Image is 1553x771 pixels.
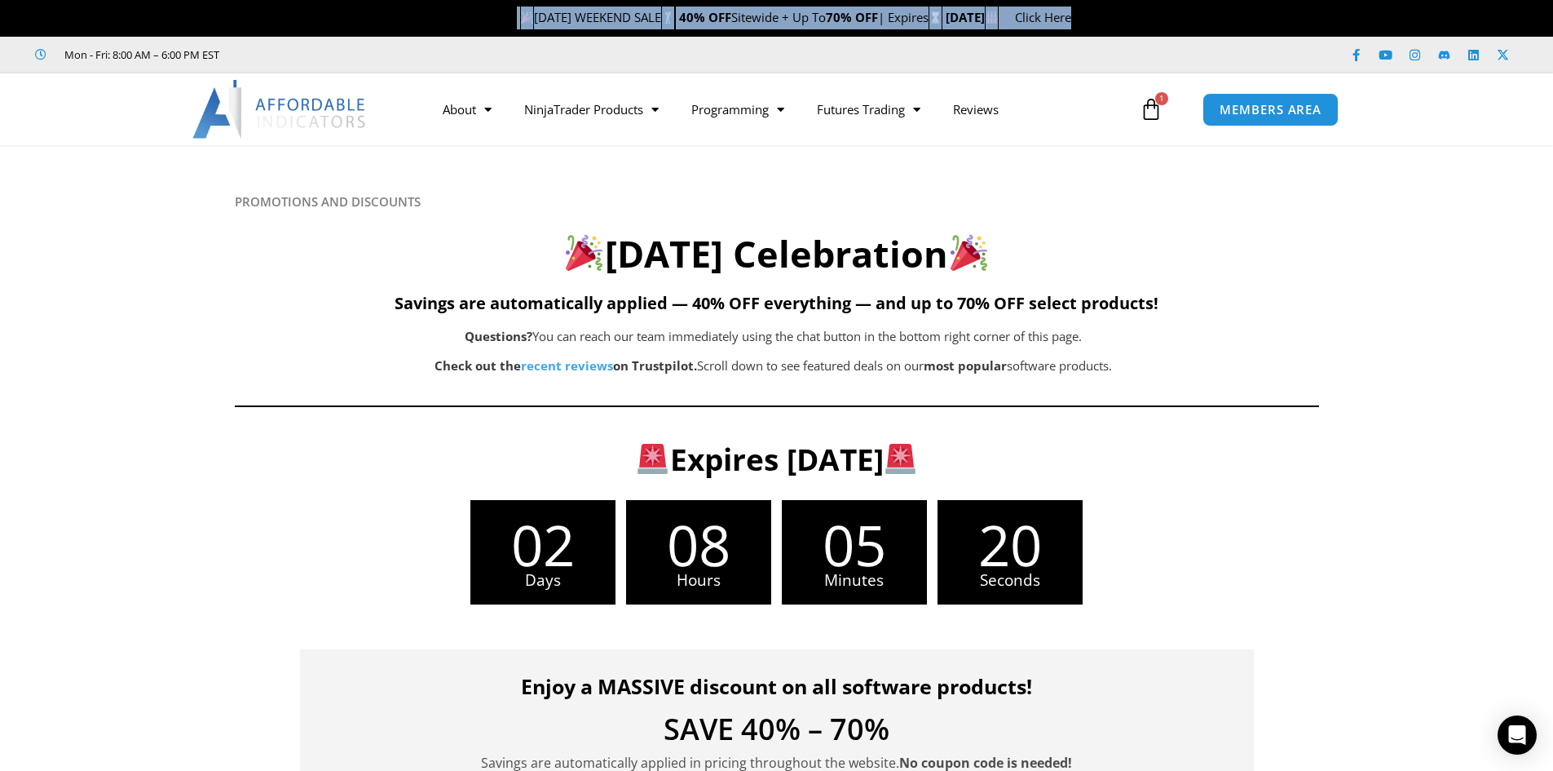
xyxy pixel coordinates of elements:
span: 1 [1155,92,1168,105]
a: 1 [1115,86,1187,133]
h6: PROMOTIONS AND DISCOUNTS [235,194,1319,210]
span: Seconds [938,573,1083,588]
img: 🚨 [638,444,668,474]
span: Days [470,573,615,588]
span: Minutes [782,573,927,588]
a: MEMBERS AREA [1202,93,1339,126]
h2: [DATE] Celebration [235,230,1319,278]
img: ⌛ [929,11,942,24]
img: 🎉 [521,11,533,24]
p: You can reach our team immediately using the chat button in the bottom right corner of this page. [316,326,1231,348]
strong: Check out the on Trustpilot. [435,357,697,374]
span: 20 [938,516,1083,573]
img: 🎉 [566,234,602,271]
img: 🏌️‍♂️ [662,11,674,24]
b: most popular [924,357,1007,374]
span: [DATE] WEEKEND SALE Sitewide + Up To | Expires [517,9,945,25]
strong: 40% OFF [679,9,731,25]
span: MEMBERS AREA [1220,104,1321,116]
a: About [426,91,508,128]
p: Scroll down to see featured deals on our software products. [316,355,1231,378]
a: NinjaTrader Products [508,91,675,128]
span: Hours [626,573,771,588]
strong: [DATE] [946,9,999,25]
a: Reviews [937,91,1015,128]
img: 🏭 [986,11,998,24]
h5: Savings are automatically applied — 40% OFF everything — and up to 70% OFF select products! [235,294,1319,313]
span: 02 [470,516,615,573]
div: Open Intercom Messenger [1498,716,1537,755]
img: LogoAI | Affordable Indicators – NinjaTrader [192,80,368,139]
a: Futures Trading [801,91,937,128]
strong: 70% OFF [826,9,878,25]
a: Programming [675,91,801,128]
h3: Expires [DATE] [320,440,1233,479]
h4: Enjoy a MASSIVE discount on all software products! [324,674,1229,698]
h4: SAVE 40% – 70% [324,715,1229,744]
a: recent reviews [521,357,613,374]
img: 🚨 [885,444,915,474]
a: Click Here [1015,9,1071,25]
span: 08 [626,516,771,573]
span: 05 [782,516,927,573]
iframe: Customer reviews powered by Trustpilot [242,47,487,63]
b: Questions? [465,328,532,344]
img: 🎉 [951,234,987,271]
nav: Menu [426,91,1136,128]
span: Mon - Fri: 8:00 AM – 6:00 PM EST [60,45,219,64]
